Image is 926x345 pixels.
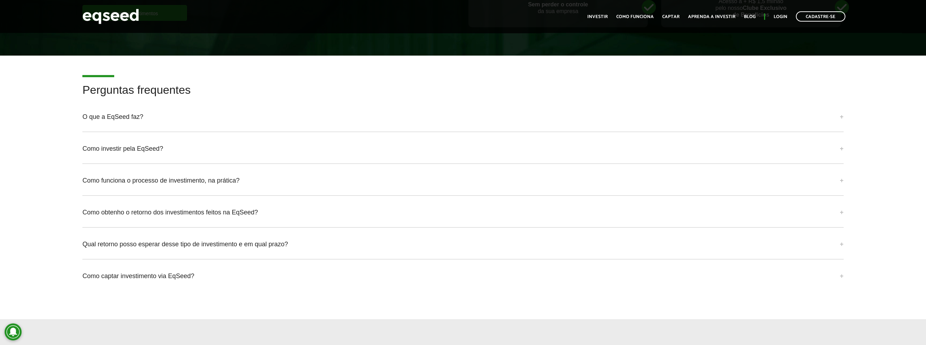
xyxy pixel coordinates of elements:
a: Login [774,15,787,19]
a: Blog [744,15,756,19]
a: Cadastre-se [796,11,845,22]
a: Captar [662,15,680,19]
a: Como captar investimento via EqSeed? [82,266,844,286]
a: Investir [587,15,608,19]
a: Aprenda a investir [688,15,735,19]
a: Como funciona o processo de investimento, na prática? [82,171,844,190]
a: Qual retorno posso esperar desse tipo de investimento e em qual prazo? [82,235,844,254]
a: Como funciona [616,15,654,19]
a: O que a EqSeed faz? [82,107,844,126]
img: EqSeed [82,7,139,26]
a: Como obtenho o retorno dos investimentos feitos na EqSeed? [82,203,844,222]
h2: Perguntas frequentes [82,84,844,107]
a: Como investir pela EqSeed? [82,139,844,158]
